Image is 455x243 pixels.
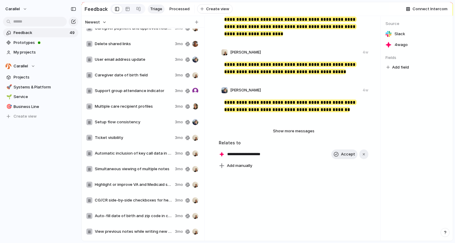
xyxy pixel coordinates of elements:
[14,49,76,55] span: My projects
[197,4,233,14] button: Create view
[175,135,183,141] span: 3mo
[175,229,183,235] span: 3mo
[6,84,11,91] div: 🚀
[95,197,172,203] span: CG/CR side-by-side checkboxes for health initiatives
[95,229,172,235] span: View previous notes while writing new notes
[175,57,183,63] span: 3mo
[169,6,190,12] span: Processed
[385,55,448,61] span: Fields
[95,119,172,125] span: Setup flow consistency
[95,182,172,188] span: Highlight or improve VA and Medicaid selection in health initiatives
[230,49,261,55] span: [PERSON_NAME]
[392,64,409,70] span: Add field
[258,127,330,135] button: Show more messages
[6,103,11,110] div: 🎯
[175,197,183,203] span: 3mo
[14,40,76,46] span: Prototypes
[148,5,165,14] a: Triage
[217,161,255,170] button: Add manually
[175,150,183,156] span: 3mo
[273,128,314,134] span: Show more messages
[95,135,172,141] span: Ticket visibility
[150,6,162,12] span: Triage
[175,103,183,109] span: 3mo
[95,166,172,172] span: Simultaneous viewing of multiple notes
[413,6,447,12] span: Connect Intercom
[227,163,252,169] span: Add manually
[3,48,78,57] a: My projects
[3,102,78,111] a: 🎯Business Line
[84,18,107,26] button: Newest
[167,5,192,14] a: Processed
[385,63,410,71] button: Add field
[14,30,68,36] span: Feedback
[3,62,78,71] button: Carallel
[385,21,448,27] span: Source
[3,38,78,47] a: Prototypes
[219,140,368,146] h3: Relates to
[14,113,37,119] span: Create view
[95,41,172,47] span: Delete shared links
[175,25,183,31] span: 3mo
[95,213,172,219] span: Auto-fill date of birth and zip code in call notes
[395,42,408,48] span: 4w ago
[14,63,28,69] span: Carallel
[341,151,355,157] span: Accept
[175,88,183,94] span: 3mo
[5,104,11,110] button: 🎯
[5,94,11,100] button: 🌱
[175,41,183,47] span: 3mo
[175,166,183,172] span: 3mo
[5,84,11,90] button: 🚀
[95,150,172,156] span: Automatic inclusion of key call data in notes
[95,103,172,109] span: Multiple care recipient profiles
[3,28,78,37] a: Feedback49
[95,72,172,78] span: Caregiver date of birth field
[363,50,368,55] div: 4w
[14,104,76,110] span: Business Line
[3,92,78,101] a: 🌱Service
[95,88,172,94] span: Support group attendance indicator
[85,5,108,13] h2: Feedback
[175,182,183,188] span: 3mo
[3,83,78,92] a: 🚀Systems & Platform
[3,112,78,121] button: Create view
[175,119,183,125] span: 3mo
[14,74,76,80] span: Projects
[404,5,450,14] button: Connect Intercom
[395,31,405,37] span: Slack
[95,25,172,31] span: Caregiver payment and approved hours tracking
[85,19,100,25] span: Newest
[3,4,30,14] button: carallel
[175,72,183,78] span: 3mo
[175,213,183,219] span: 3mo
[3,73,78,82] a: Projects
[206,6,229,12] span: Create view
[230,87,261,93] span: [PERSON_NAME]
[14,94,76,100] span: Service
[95,57,172,63] span: User email address update
[5,6,20,12] span: carallel
[385,30,448,38] a: Slack
[363,88,368,93] div: 4w
[6,94,11,100] div: 🌱
[331,149,357,159] button: Accept
[70,30,76,36] span: 49
[14,84,76,90] span: Systems & Platform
